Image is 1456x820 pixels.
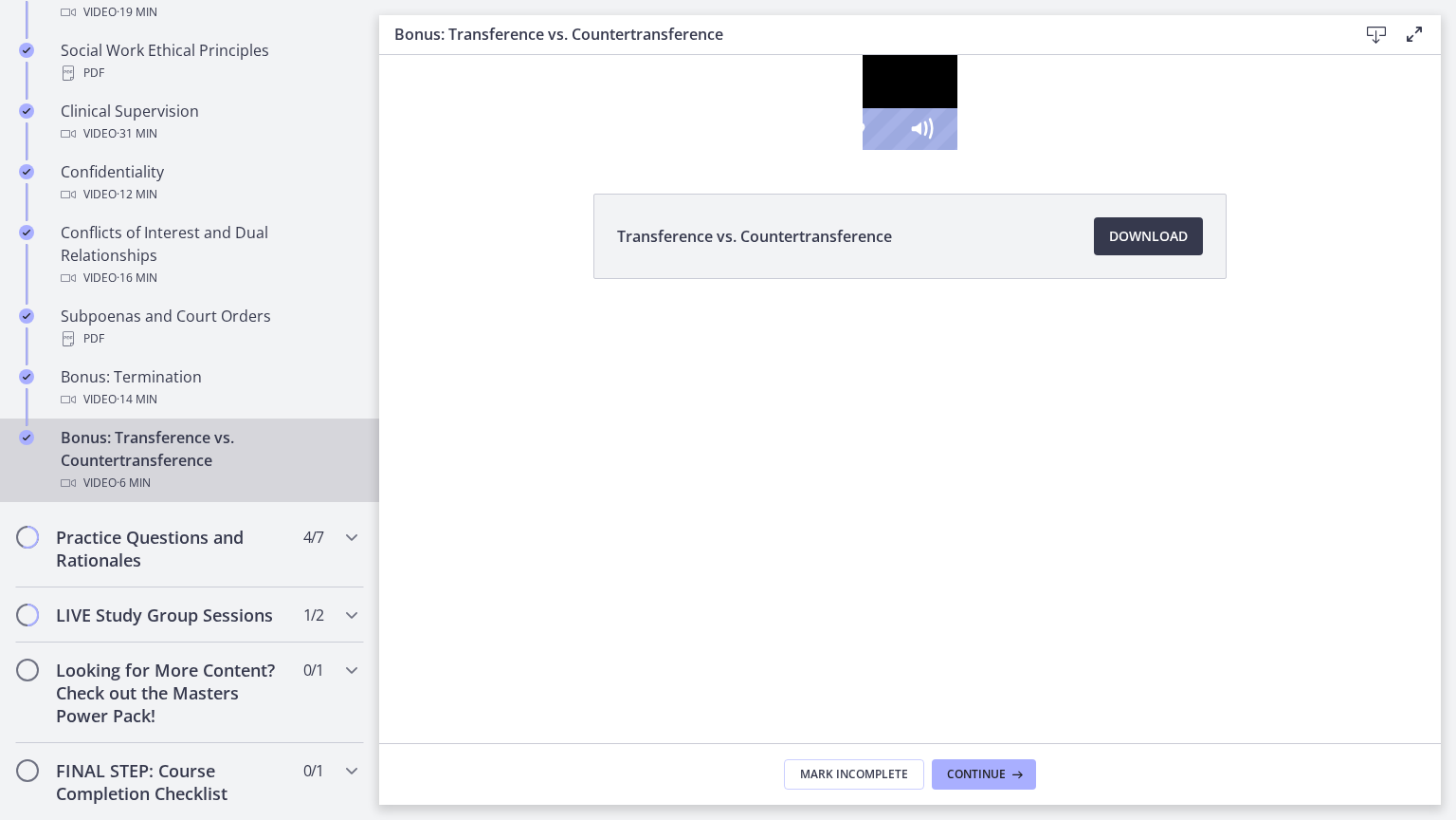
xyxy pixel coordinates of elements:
[61,426,356,494] div: Bonus: Transference vs. Countertransference
[19,308,34,324] i: Completed
[117,388,157,411] span: · 14 min
[19,164,34,179] i: Completed
[19,103,34,119] i: Completed
[117,1,157,24] span: · 19 min
[61,122,356,145] div: Video
[61,472,356,494] div: Video
[117,267,157,289] span: · 16 min
[61,221,356,289] div: Conflicts of Interest and Dual Relationships
[19,225,34,240] i: Completed
[61,388,356,411] div: Video
[61,327,356,350] div: PDF
[61,183,356,206] div: Video
[56,526,287,571] h2: Practice Questions and Rationales
[19,369,34,384] i: Completed
[61,1,356,24] div: Video
[61,100,356,145] div: Clinical Supervision
[56,659,287,727] h2: Looking for More Content? Check out the Masters Power Pack!
[61,267,356,289] div: Video
[61,160,356,206] div: Confidentiality
[379,55,1441,150] iframe: Video Lesson
[61,305,356,350] div: Subpoenas and Court Orders
[117,472,151,494] span: · 6 min
[947,767,1006,782] span: Continue
[56,759,287,805] h2: FINAL STEP: Course Completion Checklist
[61,62,356,84] div: PDF
[303,759,323,782] span: 0 / 1
[61,365,356,411] div: Bonus: Termination
[800,767,908,782] span: Mark Incomplete
[932,759,1036,790] button: Continue
[1109,225,1188,248] span: Download
[784,759,924,790] button: Mark Incomplete
[394,23,1327,46] h3: Bonus: Transference vs. Countertransference
[61,39,356,84] div: Social Work Ethical Principles
[303,604,323,626] span: 1 / 2
[117,122,157,145] span: · 31 min
[617,225,892,248] span: Transference vs. Countertransference
[19,43,34,58] i: Completed
[117,183,157,206] span: · 12 min
[1094,217,1203,255] a: Download
[56,604,287,626] h2: LIVE Study Group Sessions
[303,659,323,681] span: 0 / 1
[303,526,323,549] span: 4 / 7
[19,430,34,445] i: Completed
